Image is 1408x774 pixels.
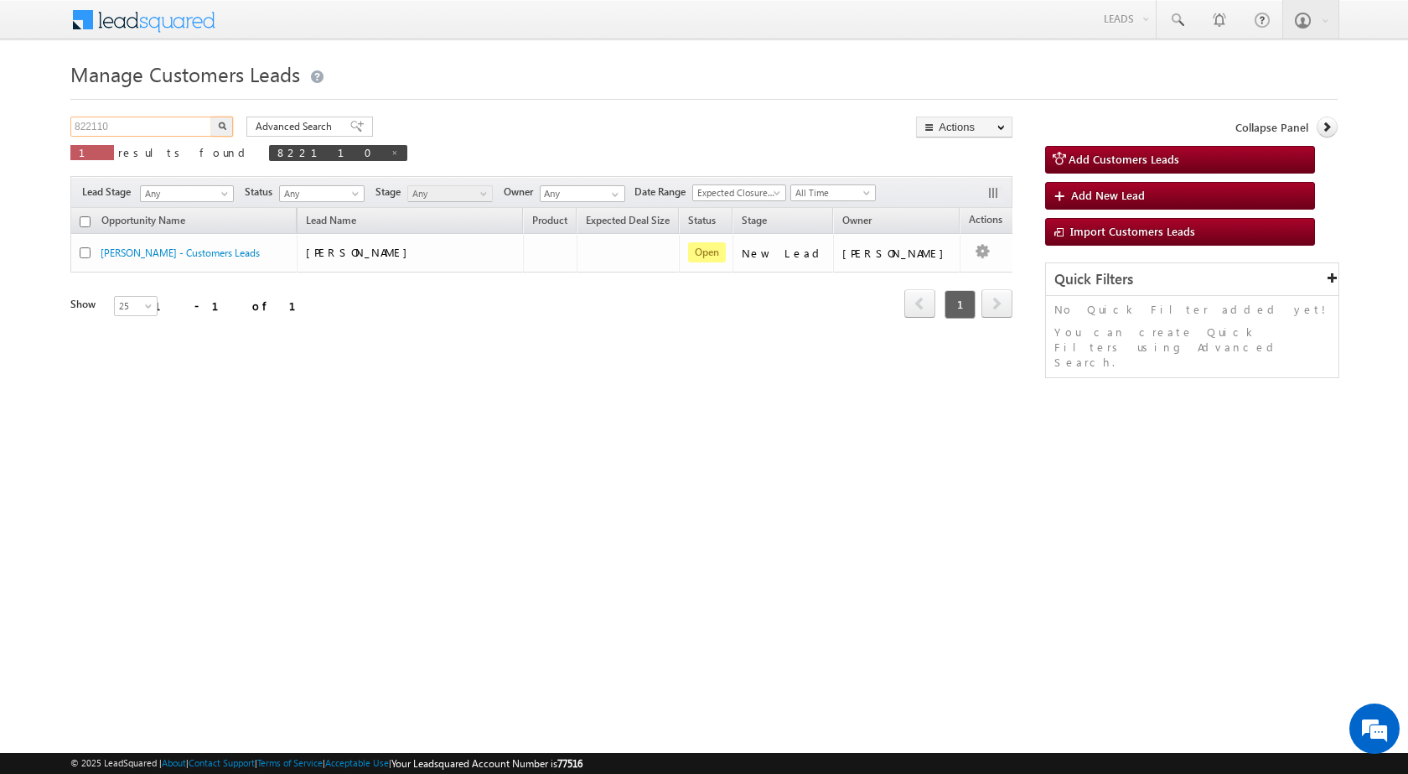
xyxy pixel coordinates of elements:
input: Check all records [80,216,91,227]
span: 1 [945,290,976,319]
a: Terms of Service [257,757,323,768]
a: next [981,291,1012,318]
input: Type to Search [540,185,625,202]
p: No Quick Filter added yet! [1054,302,1330,317]
div: 1 - 1 of 1 [154,296,316,315]
span: [PERSON_NAME] [306,245,416,259]
span: Your Leadsquared Account Number is [391,757,582,770]
a: Show All Items [603,186,624,203]
div: Quick Filters [1046,263,1338,296]
span: Add New Lead [1071,188,1145,202]
span: 822110 [277,145,382,159]
span: Advanced Search [256,119,337,134]
a: Contact Support [189,757,255,768]
span: © 2025 LeadSquared | | | | | [70,756,582,771]
span: 77516 [557,757,582,770]
span: Date Range [634,184,692,200]
span: Expected Deal Size [586,214,670,226]
span: Import Customers Leads [1070,224,1195,238]
span: Collapse Panel [1235,120,1308,135]
a: Stage [733,211,775,233]
span: Manage Customers Leads [70,60,300,87]
span: Any [141,186,228,201]
span: prev [904,289,935,318]
span: Owner [842,214,872,226]
span: Product [532,214,567,226]
a: About [162,757,186,768]
a: [PERSON_NAME] - Customers Leads [101,247,260,259]
div: Show [70,297,101,312]
div: New Lead [742,246,826,261]
span: Any [280,186,360,201]
div: [PERSON_NAME] [842,246,952,261]
a: Expected Deal Size [577,211,678,233]
a: All Time [790,184,876,201]
span: Stage [375,184,407,200]
span: Owner [504,184,540,200]
span: Opportunity Name [101,214,185,226]
span: 1 [79,145,106,159]
a: Any [407,185,493,202]
span: Stage [742,214,767,226]
a: Status [680,211,724,233]
a: Any [140,185,234,202]
span: Any [408,186,488,201]
a: Opportunity Name [93,211,194,233]
a: 25 [114,296,158,316]
p: You can create Quick Filters using Advanced Search. [1054,325,1330,370]
span: results found [118,145,251,159]
a: prev [904,291,935,318]
span: Lead Name [298,211,365,233]
button: Actions [916,117,1012,138]
span: next [981,289,1012,318]
span: Add Customers Leads [1069,152,1179,166]
span: Actions [960,210,1011,232]
a: Expected Closure Date [692,184,786,201]
span: All Time [791,185,871,200]
span: 25 [115,299,159,314]
span: Open [688,242,726,262]
img: Search [218,122,226,130]
a: Any [279,185,365,202]
a: Acceptable Use [325,757,389,768]
span: Status [245,184,279,200]
span: Expected Closure Date [693,185,780,200]
span: Lead Stage [82,184,137,200]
